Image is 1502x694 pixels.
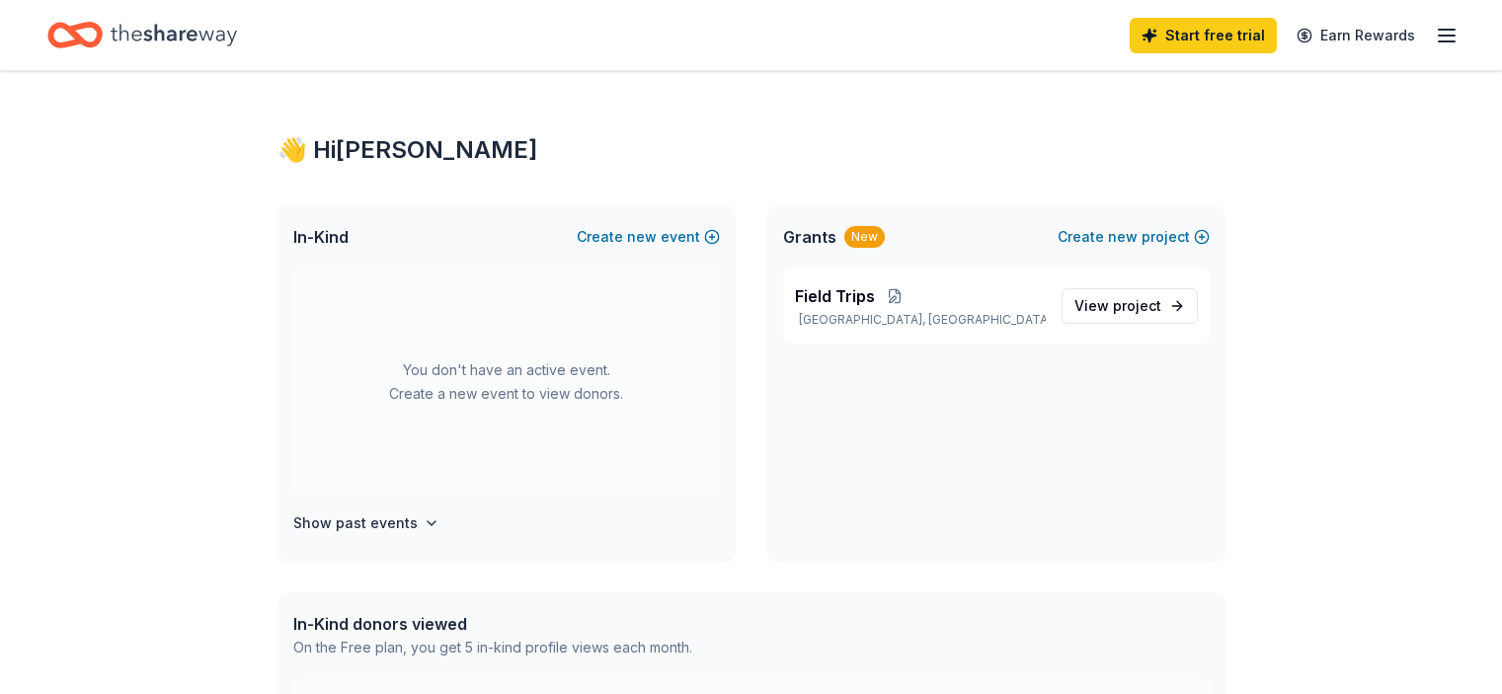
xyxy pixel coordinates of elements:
[293,636,692,659] div: On the Free plan, you get 5 in-kind profile views each month.
[795,284,875,308] span: Field Trips
[47,12,237,58] a: Home
[293,225,349,249] span: In-Kind
[1108,225,1138,249] span: new
[293,511,439,535] button: Show past events
[783,225,836,249] span: Grants
[1130,18,1277,53] a: Start free trial
[627,225,657,249] span: new
[293,612,692,636] div: In-Kind donors viewed
[795,312,1046,328] p: [GEOGRAPHIC_DATA], [GEOGRAPHIC_DATA]
[844,226,885,248] div: New
[1074,294,1161,318] span: View
[1285,18,1427,53] a: Earn Rewards
[1113,297,1161,314] span: project
[1058,225,1210,249] button: Createnewproject
[577,225,720,249] button: Createnewevent
[293,269,720,496] div: You don't have an active event. Create a new event to view donors.
[293,511,418,535] h4: Show past events
[277,134,1225,166] div: 👋 Hi [PERSON_NAME]
[1062,288,1198,324] a: View project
